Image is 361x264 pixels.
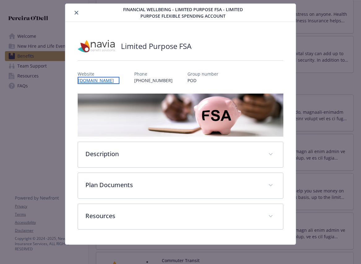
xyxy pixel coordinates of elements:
[78,173,283,198] div: Plan Documents
[78,142,283,167] div: Description
[187,77,218,84] p: POD
[78,204,283,229] div: Resources
[115,6,251,19] span: Financial Wellbeing - Limited Purpose FSA - Limited Purpose Flexible Spending Account
[36,3,325,245] div: details for plan Financial Wellbeing - Limited Purpose FSA - Limited Purpose Flexible Spending Ac...
[85,149,261,159] p: Description
[187,71,218,77] p: Group number
[78,77,119,84] a: [DOMAIN_NAME]
[78,94,283,137] img: banner
[78,37,115,55] img: Navia Benefit Solutions
[134,71,173,77] p: Phone
[73,9,80,16] button: close
[85,211,261,221] p: Resources
[134,77,173,84] p: [PHONE_NUMBER]
[121,41,191,51] h2: Limited Purpose FSA
[78,71,119,77] p: Website
[85,180,261,190] p: Plan Documents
